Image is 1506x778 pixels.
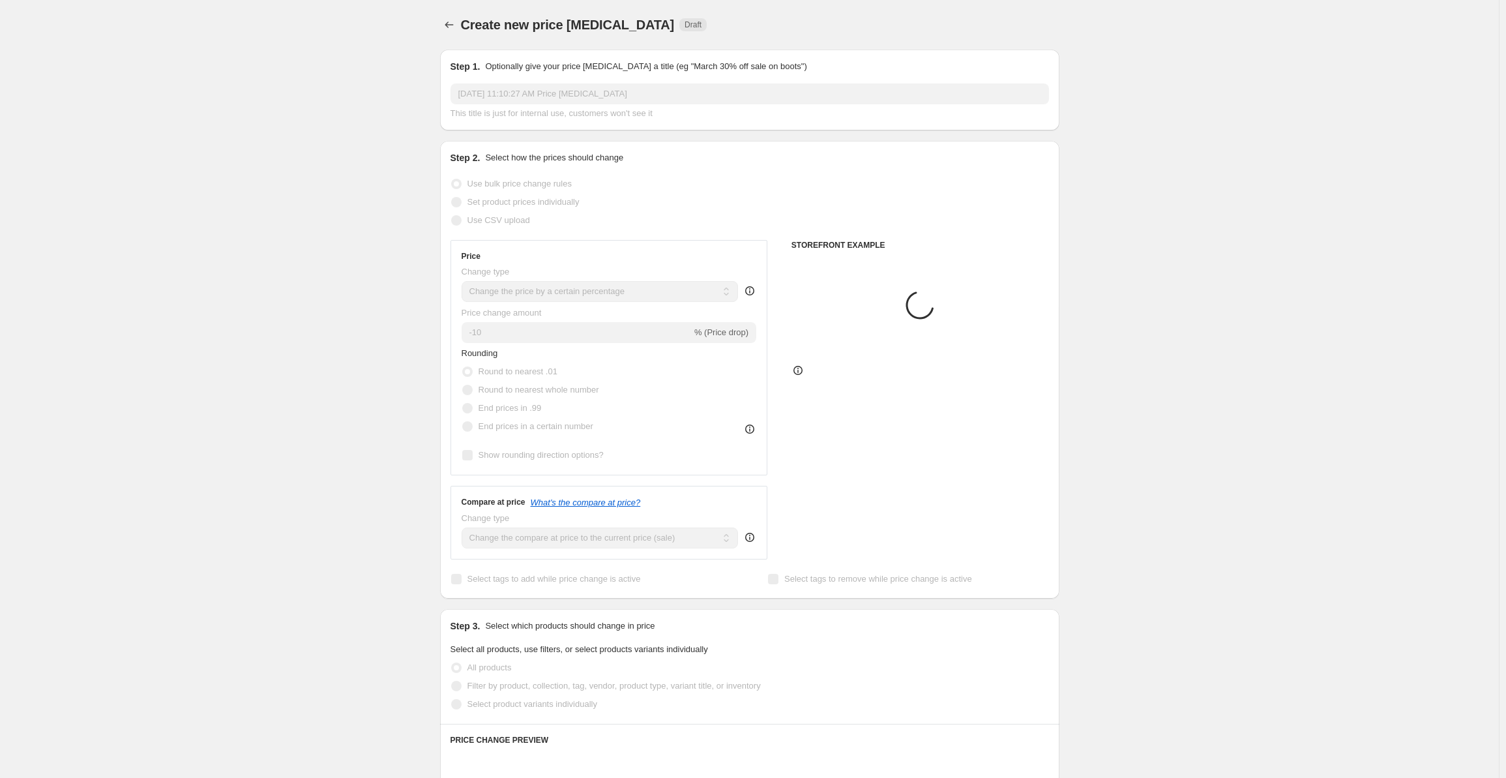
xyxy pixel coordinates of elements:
button: What's the compare at price? [531,498,641,507]
span: This title is just for internal use, customers won't see it [450,108,653,118]
span: Price change amount [462,308,542,318]
span: Change type [462,267,510,277]
input: 30% off holiday sale [450,83,1049,104]
span: Select product variants individually [467,699,597,709]
span: End prices in a certain number [479,421,593,431]
h3: Compare at price [462,497,525,507]
span: Filter by product, collection, tag, vendor, product type, variant title, or inventory [467,681,761,691]
input: -15 [462,322,692,343]
button: Price change jobs [440,16,458,34]
span: Set product prices individually [467,197,580,207]
span: Draft [685,20,701,30]
h6: PRICE CHANGE PREVIEW [450,735,1049,745]
span: Rounding [462,348,498,358]
span: Show rounding direction options? [479,450,604,460]
span: % (Price drop) [694,327,748,337]
span: Use bulk price change rules [467,179,572,188]
h2: Step 2. [450,151,480,164]
span: Use CSV upload [467,215,530,225]
p: Select how the prices should change [485,151,623,164]
span: Select all products, use filters, or select products variants individually [450,644,708,654]
div: help [743,531,756,544]
span: Round to nearest .01 [479,367,557,376]
span: All products [467,663,512,672]
h3: Price [462,251,480,262]
span: Change type [462,513,510,523]
span: Create new price [MEDICAL_DATA] [461,18,675,32]
p: Select which products should change in price [485,620,655,633]
h2: Step 3. [450,620,480,633]
span: Round to nearest whole number [479,385,599,395]
span: Select tags to remove while price change is active [784,574,972,584]
span: End prices in .99 [479,403,542,413]
div: help [743,284,756,297]
h6: STOREFRONT EXAMPLE [791,240,1049,250]
span: Select tags to add while price change is active [467,574,641,584]
h2: Step 1. [450,60,480,73]
p: Optionally give your price [MEDICAL_DATA] a title (eg "March 30% off sale on boots") [485,60,806,73]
